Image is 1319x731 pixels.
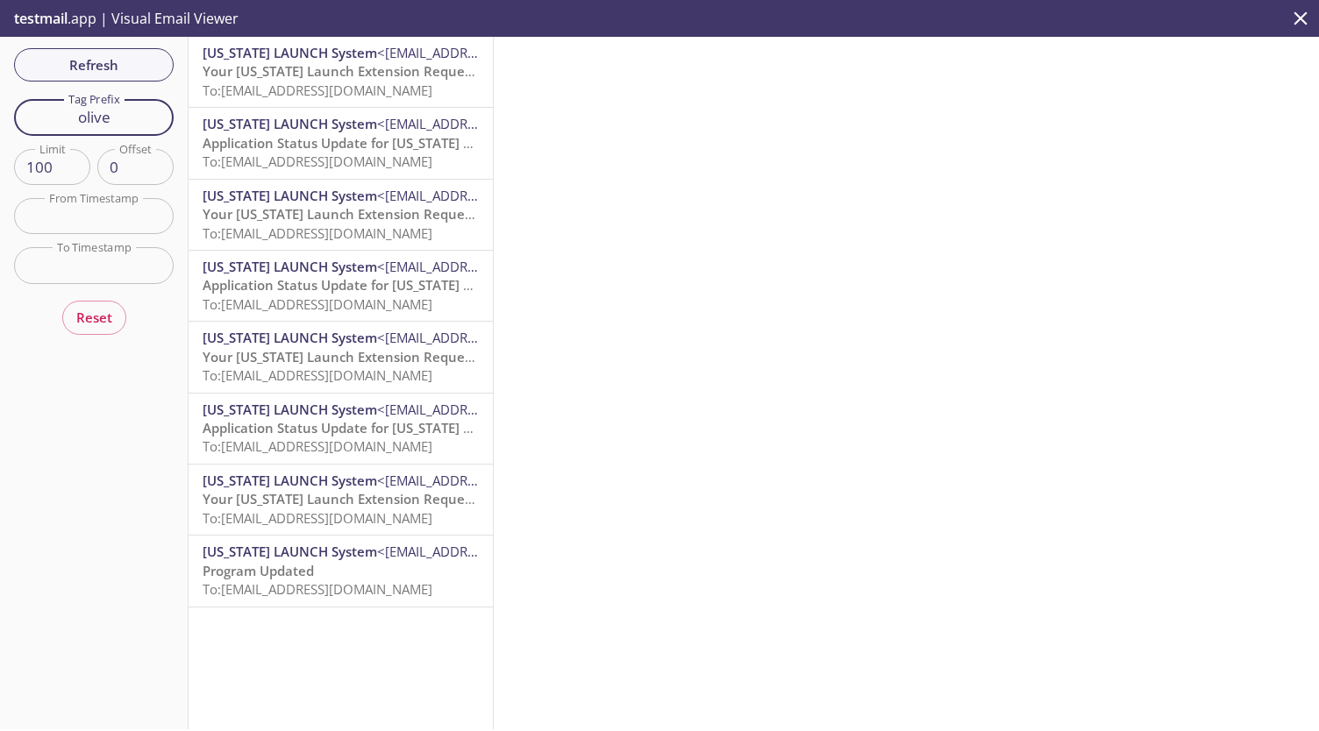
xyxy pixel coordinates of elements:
div: [US_STATE] LAUNCH System<[EMAIL_ADDRESS][DOMAIN_NAME][US_STATE]>Application Status Update for [US... [189,108,493,178]
span: <[EMAIL_ADDRESS][DOMAIN_NAME][US_STATE]> [377,44,672,61]
span: [US_STATE] LAUNCH System [203,187,377,204]
span: To: [EMAIL_ADDRESS][DOMAIN_NAME] [203,153,432,170]
span: To: [EMAIL_ADDRESS][DOMAIN_NAME] [203,509,432,527]
span: Application Status Update for [US_STATE] LAUNCH Grant [203,134,558,152]
span: <[EMAIL_ADDRESS][DOMAIN_NAME][US_STATE]> [377,115,672,132]
span: [US_STATE] LAUNCH System [203,401,377,418]
span: [US_STATE] LAUNCH System [203,329,377,346]
span: Your [US_STATE] Launch Extension Request Has Been Reviewed [203,205,605,223]
div: [US_STATE] LAUNCH System<[EMAIL_ADDRESS][DOMAIN_NAME][US_STATE]>Your [US_STATE] Launch Extension ... [189,180,493,250]
div: [US_STATE] LAUNCH System<[EMAIL_ADDRESS][DOMAIN_NAME][US_STATE]>Your [US_STATE] Launch Extension ... [189,322,493,392]
span: <[EMAIL_ADDRESS][DOMAIN_NAME][US_STATE]> [377,401,672,418]
span: To: [EMAIL_ADDRESS][DOMAIN_NAME] [203,580,432,598]
span: testmail [14,9,68,28]
span: Program Updated [203,562,314,579]
button: Refresh [14,48,174,82]
span: Your [US_STATE] Launch Extension Request Has Been Reviewed [203,62,605,80]
span: <[EMAIL_ADDRESS][DOMAIN_NAME][US_STATE]> [377,329,672,346]
span: Application Status Update for [US_STATE] LAUNCH Grant [203,419,558,436]
span: To: [EMAIL_ADDRESS][DOMAIN_NAME] [203,82,432,99]
span: Refresh [28,53,160,76]
span: [US_STATE] LAUNCH System [203,543,377,560]
span: [US_STATE] LAUNCH System [203,115,377,132]
span: [US_STATE] LAUNCH System [203,258,377,275]
span: [US_STATE] LAUNCH System [203,472,377,489]
span: Your [US_STATE] Launch Extension Request Has Been Reviewed [203,348,605,365]
span: <[EMAIL_ADDRESS][DOMAIN_NAME][US_STATE]> [377,472,672,489]
button: Reset [62,301,126,334]
div: [US_STATE] LAUNCH System<[EMAIL_ADDRESS][DOMAIN_NAME][US_STATE]>Your [US_STATE] Launch Extension ... [189,37,493,107]
span: Your [US_STATE] Launch Extension Request Has Been Reviewed [203,490,605,507]
span: <[EMAIL_ADDRESS][DOMAIN_NAME][US_STATE]> [377,187,672,204]
nav: emails [189,37,493,607]
span: Application Status Update for [US_STATE] LAUNCH Grant [203,276,558,294]
div: [US_STATE] LAUNCH System<[EMAIL_ADDRESS][DOMAIN_NAME][US_STATE]>Application Status Update for [US... [189,251,493,321]
span: [US_STATE] LAUNCH System [203,44,377,61]
span: <[EMAIL_ADDRESS][DOMAIN_NAME][US_STATE]> [377,543,672,560]
span: To: [EMAIL_ADDRESS][DOMAIN_NAME] [203,295,432,313]
div: [US_STATE] LAUNCH System<[EMAIL_ADDRESS][DOMAIN_NAME][US_STATE]>Program UpdatedTo:[EMAIL_ADDRESS]... [189,536,493,606]
div: [US_STATE] LAUNCH System<[EMAIL_ADDRESS][DOMAIN_NAME][US_STATE]>Your [US_STATE] Launch Extension ... [189,465,493,535]
span: <[EMAIL_ADDRESS][DOMAIN_NAME][US_STATE]> [377,258,672,275]
span: To: [EMAIL_ADDRESS][DOMAIN_NAME] [203,366,432,384]
span: Reset [76,306,112,329]
span: To: [EMAIL_ADDRESS][DOMAIN_NAME] [203,224,432,242]
span: To: [EMAIL_ADDRESS][DOMAIN_NAME] [203,437,432,455]
div: [US_STATE] LAUNCH System<[EMAIL_ADDRESS][DOMAIN_NAME][US_STATE]>Application Status Update for [US... [189,394,493,464]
